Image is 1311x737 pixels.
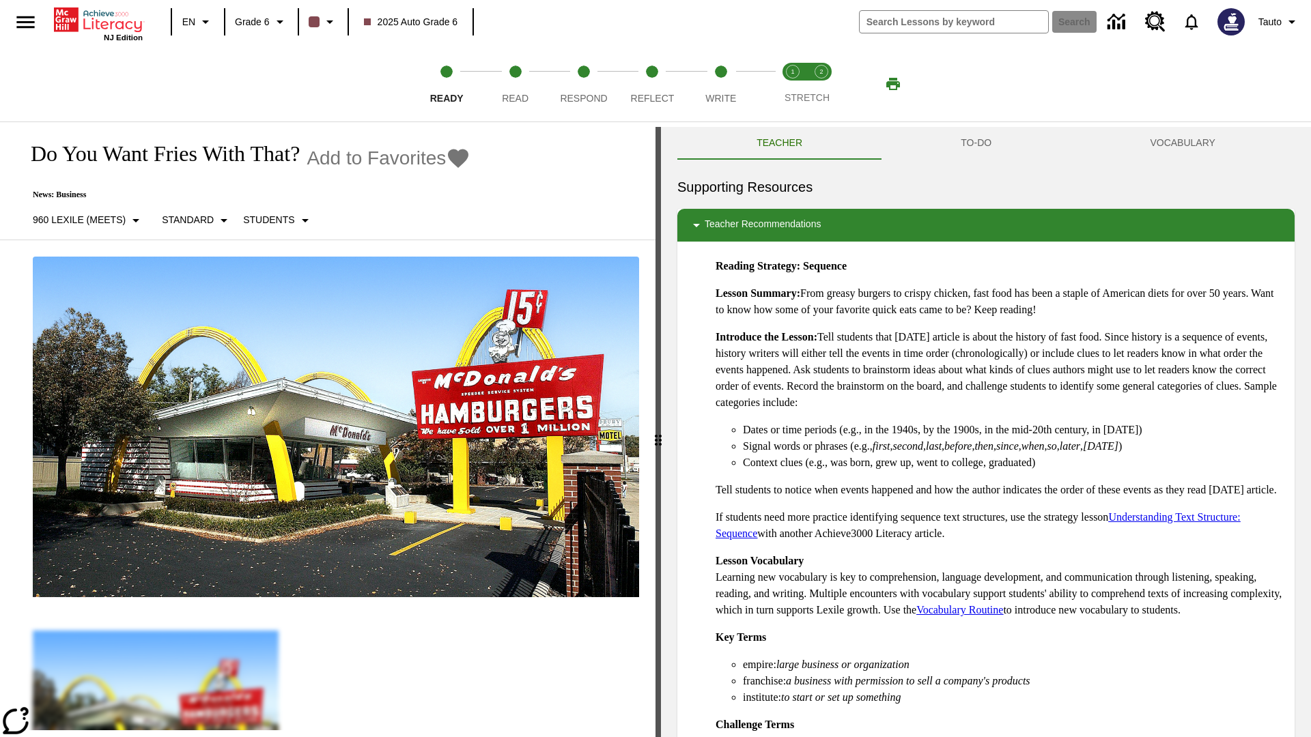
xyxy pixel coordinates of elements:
[1099,3,1137,41] a: Data Center
[655,127,661,737] div: Press Enter or Spacebar and then press right and left arrow keys to move the slider
[677,127,882,160] button: Teacher
[873,440,890,452] em: first
[743,422,1284,438] li: Dates or time periods (e.g., in the 1940s, by the 1900s, in the mid-20th century, in [DATE])
[677,176,1295,198] h6: Supporting Resources
[238,208,318,233] button: Select Student
[1174,4,1209,40] a: Notifications
[944,440,972,452] em: before
[743,438,1284,454] li: Signal words or phrases (e.g., , , , , , , , , , )
[235,15,270,29] span: Grade 6
[802,46,841,121] button: Stretch Respond step 2 of 2
[716,553,1284,618] p: Learning new vocabulary is key to comprehension, language development, and communication through ...
[705,217,821,233] p: Teacher Recommendations
[743,656,1284,673] li: empire:
[716,329,1284,411] p: Tell students that [DATE] article is about the history of fast food. Since history is a sequence ...
[430,93,464,104] span: Ready
[560,93,607,104] span: Respond
[893,440,923,452] em: second
[33,213,126,227] p: 960 Lexile (Meets)
[182,15,195,29] span: EN
[996,440,1019,452] em: since
[407,46,486,121] button: Ready step 1 of 5
[785,92,830,103] span: STRETCH
[27,208,150,233] button: Select Lexile, 960 Lexile (Meets)
[1253,10,1306,34] button: Profile/Settings
[705,93,736,104] span: Write
[716,631,766,643] strong: Key Terms
[16,141,300,167] h1: Do You Want Fries With That?
[631,93,675,104] span: Reflect
[773,46,813,121] button: Stretch Read step 1 of 2
[475,46,554,121] button: Read step 2 of 5
[1021,440,1045,452] em: when
[776,659,910,670] em: large business or organization
[716,511,1241,539] a: Understanding Text Structure: Sequence
[156,208,238,233] button: Scaffolds, Standard
[1209,4,1253,40] button: Select a new avatar
[781,691,901,703] em: to start or set up something
[860,11,1048,33] input: search field
[229,10,294,34] button: Grade: Grade 6, Select a grade
[716,482,1284,498] p: Tell students to notice when events happened and how the author indicates the order of these even...
[791,68,794,75] text: 1
[307,146,470,170] button: Add to Favorites - Do You Want Fries With That?
[716,285,1284,318] p: From greasy burgers to crispy chicken, fast food has been a staple of American diets for over 50 ...
[716,719,794,730] strong: Challenge Terms
[974,440,993,452] em: then
[303,10,343,34] button: Class color is dark brown. Change class color
[743,689,1284,706] li: institute:
[677,209,1295,242] div: Teacher Recommendations
[33,257,639,598] img: One of the first McDonald's stores, with the iconic red sign and golden arches.
[307,147,446,169] span: Add to Favorites
[661,127,1311,737] div: activity
[803,260,847,272] strong: Sequence
[1137,3,1174,40] a: Resource Center, Will open in new tab
[743,673,1284,689] li: franchise:
[104,33,143,42] span: NJ Edition
[1071,127,1295,160] button: VOCABULARY
[926,440,942,452] em: last
[162,213,214,227] p: Standard
[716,331,817,343] strong: Introduce the Lesson:
[1217,8,1245,35] img: Avatar
[786,675,1030,687] em: a business with permission to sell a company's products
[819,68,823,75] text: 2
[716,287,800,299] strong: Lesson Summary:
[5,2,46,42] button: Open side menu
[364,15,458,29] span: 2025 Auto Grade 6
[1083,440,1118,452] em: [DATE]
[612,46,692,121] button: Reflect step 4 of 5
[716,260,800,272] strong: Reading Strategy:
[16,190,470,200] p: News: Business
[1060,440,1080,452] em: later
[716,555,804,566] strong: Lesson Vocabulary
[681,46,761,121] button: Write step 5 of 5
[1258,15,1282,29] span: Tauto
[882,127,1071,160] button: TO-DO
[743,454,1284,471] li: Context clues (e.g., was born, grew up, went to college, graduated)
[544,46,623,121] button: Respond step 3 of 5
[243,213,294,227] p: Students
[916,604,1003,616] a: Vocabulary Routine
[54,5,143,42] div: Home
[502,93,528,104] span: Read
[871,72,915,96] button: Print
[677,127,1295,160] div: Instructional Panel Tabs
[716,509,1284,542] p: If students need more practice identifying sequence text structures, use the strategy lesson with...
[1047,440,1057,452] em: so
[176,10,220,34] button: Language: EN, Select a language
